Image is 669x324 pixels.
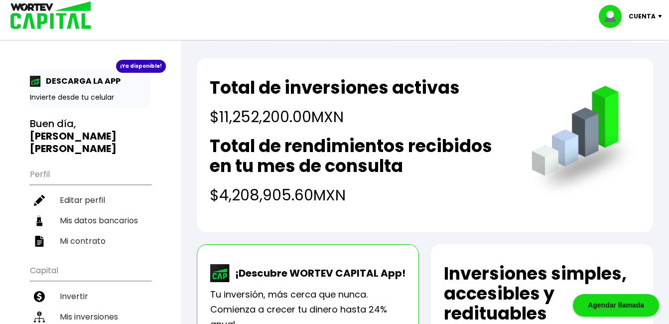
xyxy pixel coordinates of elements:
img: grafica.516fef24.png [527,86,640,199]
h2: Total de rendimientos recibidos en tu mes de consulta [210,136,512,176]
h4: $11,252,200.00 MXN [210,106,460,128]
img: contrato-icon.f2db500c.svg [34,236,45,247]
img: app-icon [30,76,41,87]
img: datos-icon.10cf9172.svg [34,215,45,226]
img: inversiones-icon.6695dc30.svg [34,312,45,323]
img: invertir-icon.b3b967d7.svg [34,291,45,302]
img: profile-image [599,5,629,28]
a: Invertir [30,286,151,307]
p: Cuenta [629,9,656,24]
img: icon-down [656,15,669,18]
img: wortev-capital-app-icon [210,264,230,282]
h3: Buen día, [30,118,151,155]
div: Agendar llamada [573,294,659,317]
div: ¡Ya disponible! [116,60,166,73]
p: DESCARGA LA APP [41,75,121,87]
b: [PERSON_NAME] [PERSON_NAME] [30,129,117,156]
h4: $4,208,905.60 MXN [210,184,512,206]
a: Mi contrato [30,231,151,251]
p: ¡Descubre WORTEV CAPITAL App! [230,266,405,281]
a: Mis datos bancarios [30,210,151,231]
h2: Total de inversiones activas [210,78,460,98]
ul: Perfil [30,163,151,251]
h2: Inversiones simples, accesibles y redituables [444,264,640,324]
img: editar-icon.952d3147.svg [34,195,45,206]
p: Invierte desde tu celular [30,92,151,103]
a: Editar perfil [30,190,151,210]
